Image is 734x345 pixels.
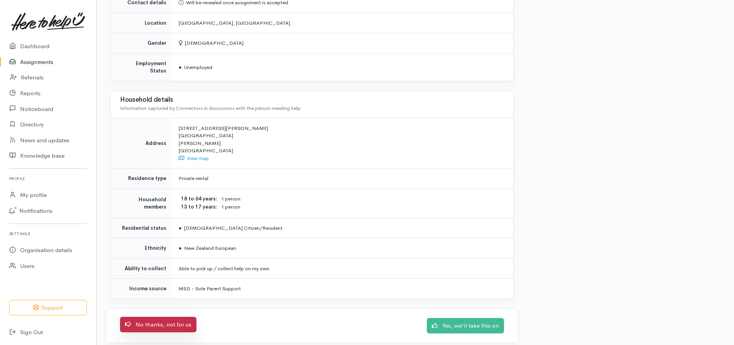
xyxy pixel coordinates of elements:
[173,13,513,33] td: [GEOGRAPHIC_DATA], [GEOGRAPHIC_DATA]
[179,245,182,251] span: ●
[427,318,504,334] a: Yes, we'll take this on
[179,245,236,251] span: New Zealand European
[221,203,504,211] dd: 1 person
[111,13,173,33] td: Location
[179,155,209,162] a: View map
[221,195,504,203] dd: 1 person
[179,125,504,162] div: [STREET_ADDRESS][PERSON_NAME] [GEOGRAPHIC_DATA] [PERSON_NAME] [GEOGRAPHIC_DATA]
[173,258,513,279] td: Able to pick up / collect help on my own
[120,105,301,111] span: Information captured by Connectors in discussions with the person needing help
[111,53,173,81] td: Employment Status
[111,258,173,279] td: Ability to collect
[111,188,173,218] td: Household members
[120,96,504,104] h3: Household details
[111,33,173,54] td: Gender
[9,300,87,316] button: Support
[179,195,217,203] dt: 18 to 64 years
[111,168,173,189] td: Residence type
[173,168,513,189] td: Private rental
[111,238,173,259] td: Ethnicity
[111,118,173,168] td: Address
[179,225,282,231] span: [DEMOGRAPHIC_DATA] Citizen/Resident
[179,64,212,71] span: Unemployed
[179,64,182,71] span: ●
[111,218,173,238] td: Residential status
[173,279,513,299] td: MSD - Sole Parent Support
[120,317,196,333] a: No thanks, not for us
[9,173,87,184] h6: Profile
[179,225,182,231] span: ●
[111,279,173,299] td: Income source
[179,203,217,211] dt: 13 to 17 years
[179,40,244,46] span: [DEMOGRAPHIC_DATA]
[9,229,87,239] h6: Settings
